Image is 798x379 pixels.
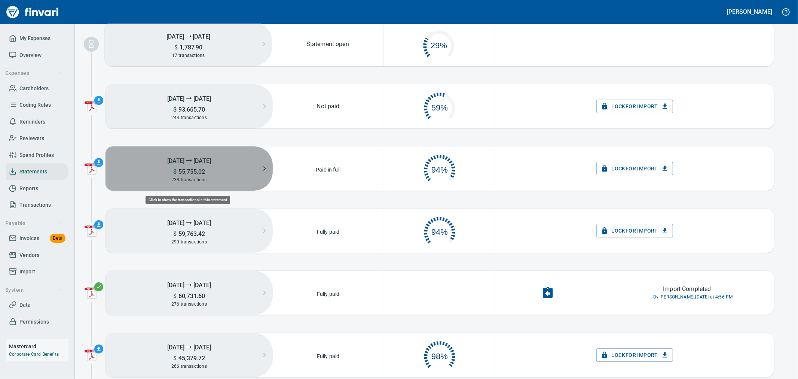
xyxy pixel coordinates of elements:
div: 5 of 17 complete. Click to open reminders. [383,22,495,66]
span: Spend Profiles [19,151,54,160]
span: Statements [19,167,47,176]
span: $ [173,168,177,175]
a: Reminders [6,113,68,130]
a: Spend Profiles [6,147,68,164]
img: adobe-pdf-icon.png [85,349,97,361]
h5: [DATE] ⭢ [DATE] [105,29,272,43]
button: 94% [384,147,495,190]
span: Permissions [19,317,49,327]
p: Fully paid [315,350,342,360]
h5: [DATE] ⭢ [DATE] [106,153,273,168]
button: Lockfor Import [596,162,673,176]
p: Statement open [306,40,349,49]
button: [DATE] ⭢ [DATE]$55,755.02238 transactions [106,146,273,191]
span: Cardholders [19,84,49,93]
img: adobe-pdf-icon.png [85,163,97,175]
span: Transactions [19,200,51,210]
span: $ [173,292,177,300]
img: adobe-pdf-icon.png [85,225,97,237]
button: System [2,283,65,297]
a: Permissions [6,313,68,330]
a: InvoicesBeta [6,230,68,247]
button: 94% [384,209,495,252]
span: 276 transactions [171,301,207,307]
span: Invoices [19,234,39,243]
h5: [DATE] ⭢ [DATE] [106,340,273,354]
span: 59,763.42 [177,230,205,237]
p: Fully paid [315,226,342,236]
span: Coding Rules [19,100,51,110]
span: 17 transactions [172,53,205,58]
a: My Expenses [6,30,68,47]
span: My Expenses [19,34,51,43]
button: Expenses [2,66,65,80]
h5: [DATE] ⭢ [DATE] [106,91,273,106]
div: 224 of 238 complete. Click to open reminders. [384,147,495,190]
a: Data [6,297,68,313]
button: [PERSON_NAME] [725,6,774,18]
span: Reminders [19,117,45,127]
button: Lockfor Import [596,348,673,362]
p: Paid in full [314,164,343,173]
span: 60,731.60 [177,292,205,300]
span: Expenses [5,69,62,78]
span: Beta [50,234,65,243]
span: By [PERSON_NAME], [DATE] at 4:56 PM [654,294,733,301]
span: 266 transactions [171,364,207,369]
span: Reports [19,184,38,193]
div: 262 of 266 complete. Click to open reminders. [384,333,495,377]
button: [DATE] ⭢ [DATE]$93,665.70243 transactions [106,84,273,128]
span: Lock for Import [602,102,667,111]
span: 93,665.70 [177,106,205,113]
span: 238 transactions [171,177,207,182]
h6: Mastercard [9,342,68,351]
span: Lock for Import [602,164,667,173]
span: System [5,285,62,295]
button: Lockfor Import [596,224,673,238]
span: $ [173,106,177,113]
span: 290 transactions [171,239,207,245]
span: Reviewers [19,134,44,143]
a: Corporate Card Benefits [9,352,59,357]
h5: [DATE] ⭢ [DATE] [106,278,273,292]
button: [DATE] ⭢ [DATE]$60,731.60276 transactions [106,271,273,315]
span: Vendors [19,251,39,260]
span: $ [173,230,177,237]
span: 243 transactions [171,115,207,120]
span: 1,787.90 [178,44,203,51]
button: Payable [2,216,65,230]
a: Statements [6,163,68,180]
span: $ [173,355,177,362]
img: Finvari [4,3,61,21]
a: Reviewers [6,130,68,147]
a: Overview [6,47,68,64]
a: Coding Rules [6,97,68,113]
button: [DATE] ⭢ [DATE]$59,763.42290 transactions [106,209,273,253]
a: Transactions [6,197,68,213]
a: Reports [6,180,68,197]
span: Overview [19,51,42,60]
button: [DATE] ⭢ [DATE]$1,787.9017 transactions [105,22,272,66]
button: 98% [384,333,495,377]
span: Payable [5,219,62,228]
h5: [DATE] ⭢ [DATE] [106,215,273,230]
button: 29% [383,22,495,66]
h5: [PERSON_NAME] [727,8,772,16]
span: $ [174,44,178,51]
p: Not paid [317,102,340,111]
p: Import Completed [663,285,711,294]
a: Vendors [6,247,68,264]
button: [DATE] ⭢ [DATE]$45,379.72266 transactions [106,333,273,377]
span: Lock for Import [602,351,667,360]
a: Cardholders [6,80,68,97]
img: adobe-pdf-icon.png [85,100,97,112]
span: 55,755.02 [177,168,205,175]
p: Fully paid [315,288,342,298]
button: Lockfor Import [596,100,673,113]
img: adobe-pdf-icon.png [85,287,97,299]
span: Lock for Import [602,226,667,236]
span: Import [19,267,35,276]
span: 45,379.72 [177,355,205,362]
span: Data [19,300,31,310]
